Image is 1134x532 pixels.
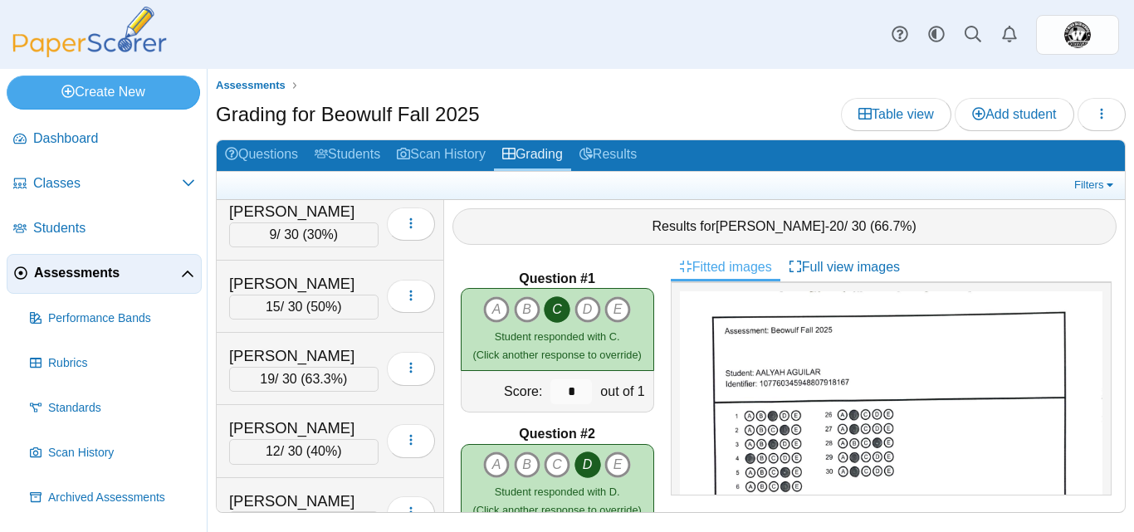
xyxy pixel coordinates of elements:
a: Results [571,140,645,171]
span: 50% [310,300,337,314]
a: Table view [841,98,951,131]
span: 15 [266,300,281,314]
span: Dashboard [33,129,195,148]
a: Grading [494,140,571,171]
i: C [544,451,570,478]
img: ps.xvvVYnLikkKREtVi [1064,22,1091,48]
div: / 30 ( ) [229,222,379,247]
a: Questions [217,140,306,171]
i: A [483,296,510,323]
i: E [604,296,631,323]
i: B [514,296,540,323]
div: Score: [462,371,547,412]
a: Students [7,209,202,249]
span: 19 [260,372,275,386]
div: / 30 ( ) [229,295,379,320]
a: Full view images [780,253,908,281]
b: Question #1 [519,270,595,288]
a: Classes [7,164,202,204]
a: Dashboard [7,120,202,159]
span: Assessments [216,79,286,91]
span: 63.3% [305,372,343,386]
i: C [544,296,570,323]
span: Archived Assessments [48,490,195,506]
i: E [604,451,631,478]
span: Performance Bands [48,310,195,327]
span: Classes [33,174,182,193]
a: Scan History [389,140,494,171]
small: (Click another response to override) [472,486,641,516]
a: Fitted images [671,253,780,281]
span: 66.7% [874,219,912,233]
a: PaperScorer [7,46,173,60]
span: Standards [48,400,195,417]
a: Filters [1070,177,1121,193]
span: Assessments [34,264,181,282]
div: [PERSON_NAME] [229,201,379,222]
img: PaperScorer [7,7,173,57]
span: Students [33,219,195,237]
div: [PERSON_NAME] [229,491,379,512]
span: Add student [972,107,1056,121]
span: 20 [829,219,844,233]
span: Rubrics [48,355,195,372]
i: D [574,296,601,323]
span: EDUARDO HURTADO [1064,22,1091,48]
i: B [514,451,540,478]
a: Rubrics [23,344,202,383]
b: Question #2 [519,425,595,443]
span: Student responded with C. [495,330,620,343]
span: [PERSON_NAME] [716,219,825,233]
div: / 30 ( ) [229,439,379,464]
a: Alerts [991,17,1028,53]
span: Scan History [48,445,195,461]
i: A [483,451,510,478]
span: 9 [269,227,276,242]
a: Performance Bands [23,299,202,339]
span: 40% [310,444,337,458]
span: Student responded with D. [495,486,620,498]
i: D [574,451,601,478]
span: 30% [307,227,334,242]
a: Create New [7,76,200,109]
div: [PERSON_NAME] [229,273,379,295]
span: 12 [266,444,281,458]
div: [PERSON_NAME] [229,345,379,367]
small: (Click another response to override) [472,330,641,361]
a: ps.xvvVYnLikkKREtVi [1036,15,1119,55]
a: Scan History [23,433,202,473]
span: Table view [858,107,934,121]
a: Assessments [212,76,290,96]
a: Standards [23,388,202,428]
a: Assessments [7,254,202,294]
div: Results for - / 30 ( ) [452,208,1117,245]
div: [PERSON_NAME] [229,417,379,439]
div: / 30 ( ) [229,367,379,392]
a: Archived Assessments [23,478,202,518]
a: Add student [955,98,1073,131]
a: Students [306,140,389,171]
div: out of 1 [596,371,653,412]
h1: Grading for Beowulf Fall 2025 [216,100,480,129]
